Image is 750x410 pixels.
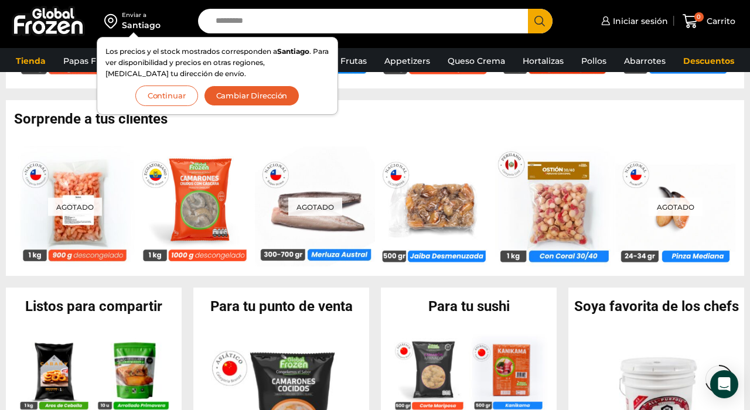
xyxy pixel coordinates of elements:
[649,198,703,216] p: Agotado
[104,11,122,31] img: address-field-icon.svg
[14,112,744,126] h2: Sorprende a tus clientes
[528,9,553,33] button: Search button
[381,299,557,313] h2: Para tu sushi
[57,50,120,72] a: Papas Fritas
[277,47,309,56] strong: Santiago
[122,11,161,19] div: Enviar a
[598,9,668,33] a: Iniciar sesión
[193,299,369,313] h2: Para tu punto de venta
[288,198,342,216] p: Agotado
[677,50,740,72] a: Descuentos
[610,15,668,27] span: Iniciar sesión
[710,370,738,398] div: Open Intercom Messenger
[704,15,735,27] span: Carrito
[10,50,52,72] a: Tienda
[694,12,704,22] span: 0
[442,50,511,72] a: Queso Crema
[379,50,436,72] a: Appetizers
[568,299,744,313] h2: Soya favorita de los chefs
[204,86,300,106] button: Cambiar Dirección
[135,86,198,106] button: Continuar
[575,50,612,72] a: Pollos
[48,198,102,216] p: Agotado
[680,8,738,35] a: 0 Carrito
[618,50,671,72] a: Abarrotes
[105,46,329,80] p: Los precios y el stock mostrados corresponden a . Para ver disponibilidad y precios en otras regi...
[122,19,161,31] div: Santiago
[517,50,570,72] a: Hortalizas
[6,299,182,313] h2: Listos para compartir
